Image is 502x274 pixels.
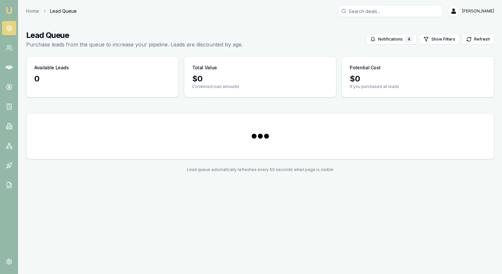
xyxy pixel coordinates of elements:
[26,8,77,14] nav: breadcrumb
[26,167,494,172] div: Lead queue automatically refreshes every 60 seconds when page is visible
[26,30,243,41] h1: Lead Queue
[462,9,494,14] span: [PERSON_NAME]
[50,8,77,14] span: Lead Queue
[350,74,486,84] div: $ 0
[419,34,460,44] button: Show Filters
[192,64,217,71] h3: Total Value
[34,64,69,71] h3: Available Leads
[26,41,243,48] p: Purchase leads from the queue to increase your pipeline. Leads are discounted by age.
[462,34,494,44] button: Refresh
[192,84,328,89] p: Combined loan amounts
[5,7,13,14] img: emu-icon-u.png
[26,8,39,14] a: Home
[338,5,443,17] input: Search deals
[405,36,412,43] div: 4
[350,64,380,71] h3: Potential Cost
[350,84,486,89] p: If you purchased all leads
[366,34,417,44] button: Notifications4
[34,74,171,84] div: 0
[192,74,328,84] div: $ 0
